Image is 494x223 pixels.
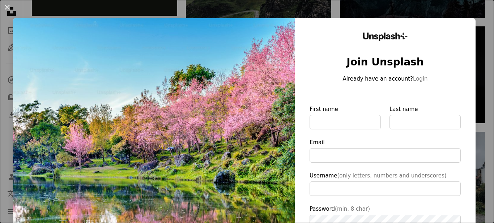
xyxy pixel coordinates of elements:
input: Last name [389,115,461,129]
label: Last name [389,105,461,129]
input: Email [310,148,461,163]
span: (min. 8 char) [335,206,370,212]
span: (only letters, numbers and underscores) [337,172,446,179]
label: Username [310,171,461,196]
input: Username(only letters, numbers and underscores) [310,181,461,196]
button: Login [413,74,427,83]
input: First name [310,115,381,129]
label: First name [310,105,381,129]
p: Already have an account? [310,74,461,83]
h1: Join Unsplash [310,56,461,69]
label: Email [310,138,461,163]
